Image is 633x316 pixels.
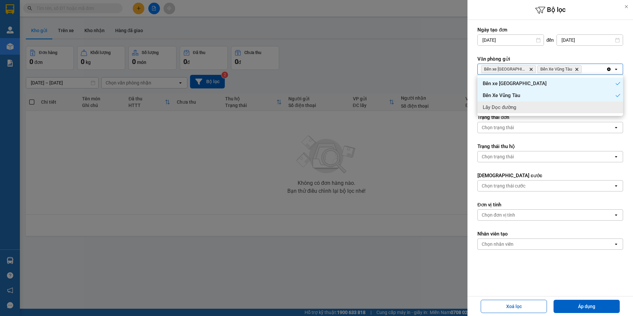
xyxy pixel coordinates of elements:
[482,183,525,189] div: Chọn trạng thái cước
[537,65,582,73] span: Bến Xe Vũng Tàu , close by backspace
[613,154,619,159] svg: open
[477,201,623,208] label: Đơn vị tính
[613,241,619,247] svg: open
[583,66,584,73] input: Selected Bến xe Quảng Ngãi, Bến Xe Vũng Tàu .
[477,172,623,179] label: [DEMOGRAPHIC_DATA] cước
[554,300,620,313] button: Áp dụng
[482,124,514,131] div: Chọn trạng thái
[477,143,623,150] label: Trạng thái thu hộ
[477,26,623,33] label: Ngày tạo đơn
[481,300,547,313] button: Xoá lọc
[478,35,544,45] input: Select a date.
[483,104,516,111] span: Lấy Dọc đường
[540,67,572,72] span: Bến Xe Vũng Tàu
[481,65,536,73] span: Bến xe Quảng Ngãi, close by backspace
[467,5,633,15] h6: Bộ lọc
[483,92,520,99] span: Bến Xe Vũng Tàu
[484,67,526,72] span: Bến xe Quảng Ngãi
[613,212,619,218] svg: open
[482,241,513,247] div: Chọn nhân viên
[477,75,623,116] ul: Menu
[606,67,611,72] svg: Clear all
[483,80,547,87] span: Bến xe [GEOGRAPHIC_DATA]
[613,125,619,130] svg: open
[482,153,514,160] div: Chọn trạng thái
[529,67,533,71] svg: Delete
[613,67,619,72] svg: open
[557,35,623,45] input: Select a date.
[575,67,579,71] svg: Delete
[547,37,554,43] span: đến
[482,212,515,218] div: Chọn đơn vị tính
[613,183,619,188] svg: open
[477,114,623,121] label: Trạng thái đơn
[477,56,623,62] label: Văn phòng gửi
[477,231,623,237] label: Nhân viên tạo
